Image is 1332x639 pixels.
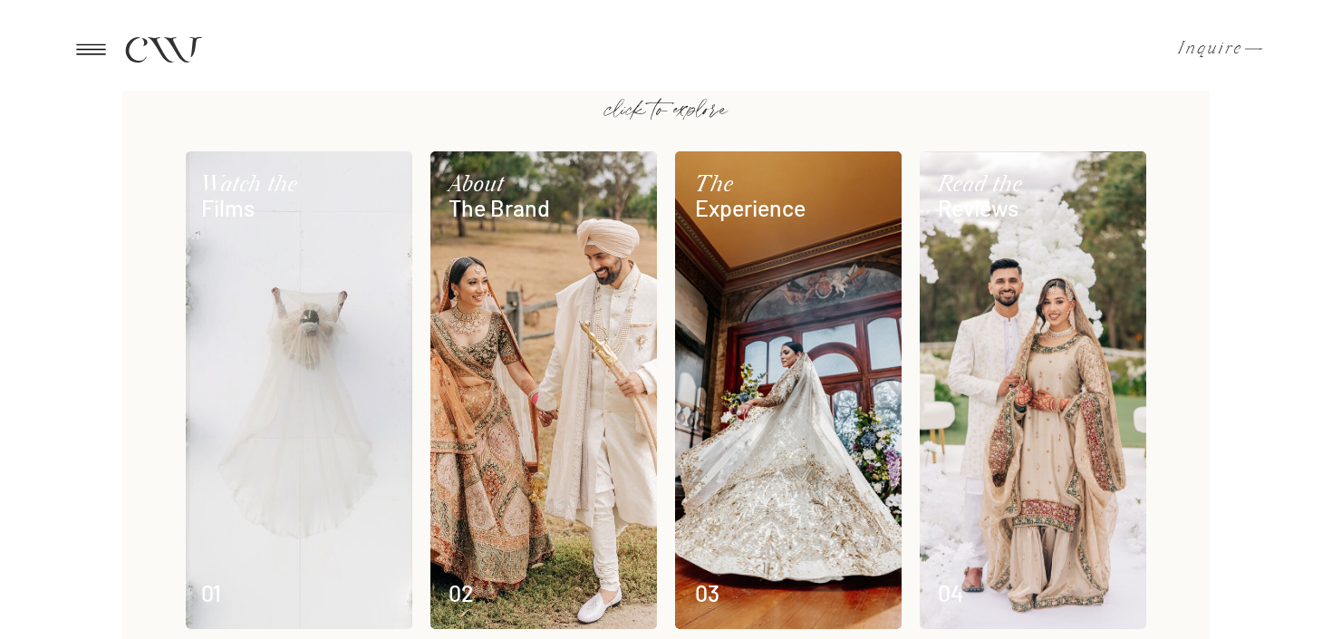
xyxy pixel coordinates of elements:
a: 03 [695,582,797,604]
a: Inquire [1178,40,1231,58]
a: 04 [938,582,1040,604]
a: Watch the [201,151,345,196]
h2: click to explore [566,98,766,120]
a: The [695,151,812,196]
a: Read the [938,151,1055,196]
a: Reviews [938,174,1055,218]
a: The Brand [449,174,628,218]
a: 01 [201,582,304,604]
a: CW [124,33,200,65]
a: About [449,151,565,196]
a: Experience [695,174,812,218]
a: Films [201,174,318,218]
a: 02 [449,582,551,604]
